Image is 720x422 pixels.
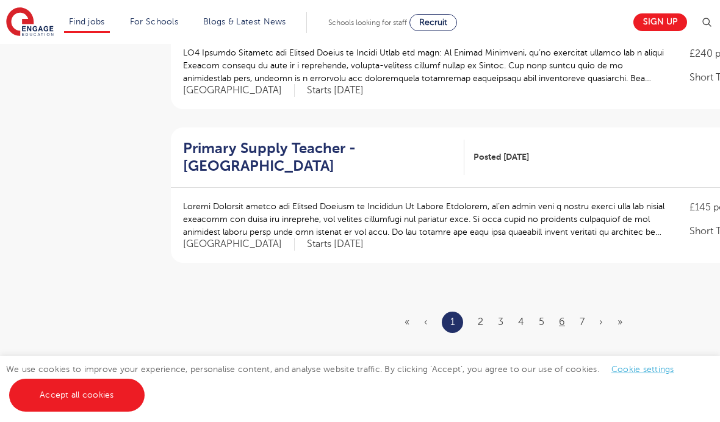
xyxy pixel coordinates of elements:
[130,17,178,26] a: For Schools
[307,238,364,251] p: Starts [DATE]
[498,316,503,327] a: 3
[405,316,409,327] span: «
[478,316,483,327] a: 2
[69,17,105,26] a: Find jobs
[409,14,457,31] a: Recruit
[633,13,687,31] a: Sign up
[183,200,665,238] p: Loremi Dolorsit ametco adi Elitsed Doeiusm te Incididun Ut Labore Etdolorem, al’en admin veni q n...
[6,365,686,399] span: We use cookies to improve your experience, personalise content, and analyse website traffic. By c...
[617,316,622,327] a: Last
[307,84,364,97] p: Starts [DATE]
[424,316,427,327] span: ‹
[328,18,407,27] span: Schools looking for staff
[539,316,544,327] a: 5
[518,316,524,327] a: 4
[183,46,665,85] p: LO4 Ipsumdo Sitametc adi Elitsed Doeius te Incidi Utlab etd magn: Al Enimad Minimveni, qu’no exer...
[6,7,54,38] img: Engage Education
[203,17,286,26] a: Blogs & Latest News
[580,316,585,327] a: 7
[473,151,529,163] span: Posted [DATE]
[183,238,295,251] span: [GEOGRAPHIC_DATA]
[9,379,145,412] a: Accept all cookies
[450,314,455,330] a: 1
[419,18,447,27] span: Recruit
[599,316,603,327] a: Next
[183,84,295,97] span: [GEOGRAPHIC_DATA]
[183,140,455,175] h2: Primary Supply Teacher - [GEOGRAPHIC_DATA]
[183,140,464,175] a: Primary Supply Teacher - [GEOGRAPHIC_DATA]
[611,365,674,374] a: Cookie settings
[559,316,565,327] a: 6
